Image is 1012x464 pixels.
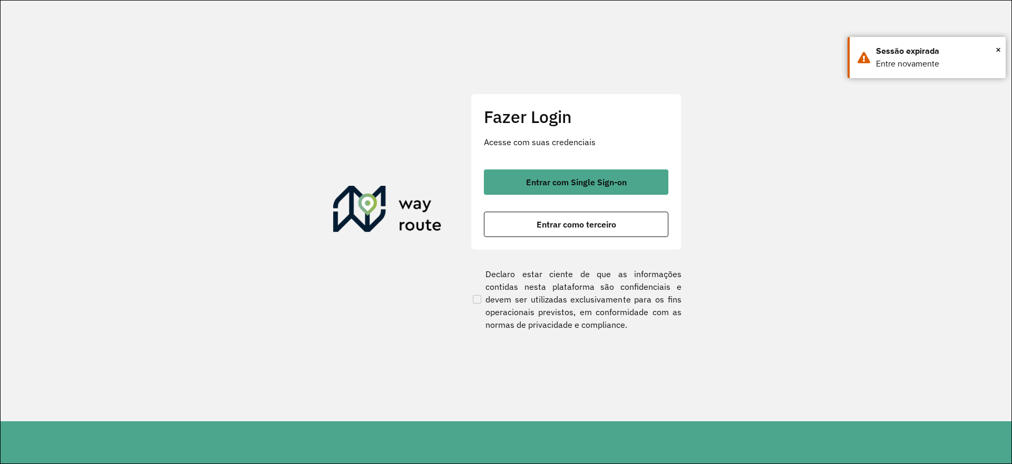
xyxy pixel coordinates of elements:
[484,136,668,148] p: Acesse com suas credenciais
[333,186,442,236] img: Roteirizador AmbevTech
[876,45,998,58] div: Sessão expirada
[484,212,668,237] button: button
[996,42,1001,58] button: Close
[526,178,627,186] span: Entrar com Single Sign-on
[996,42,1001,58] span: ×
[876,58,998,70] div: Entre novamente
[537,220,616,229] span: Entrar como terceiro
[471,268,682,331] label: Declaro estar ciente de que as informações contidas nesta plataforma são confidenciais e devem se...
[484,169,668,195] button: button
[484,107,668,127] h2: Fazer Login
